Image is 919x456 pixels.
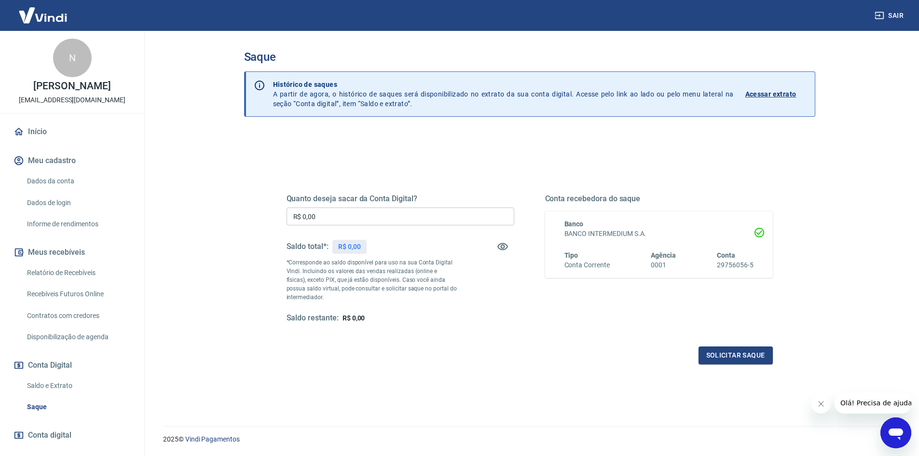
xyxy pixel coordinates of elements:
[23,376,133,396] a: Saldo e Extrato
[811,394,831,414] iframe: Fechar mensagem
[12,242,133,263] button: Meus recebíveis
[651,260,676,270] h6: 0001
[28,428,71,442] span: Conta digital
[23,263,133,283] a: Relatório de Recebíveis
[23,193,133,213] a: Dados de login
[745,89,796,99] p: Acessar extrato
[6,7,81,14] span: Olá! Precisa de ajuda?
[835,392,911,414] iframe: Mensagem da empresa
[12,121,133,142] a: Início
[19,95,125,105] p: [EMAIL_ADDRESS][DOMAIN_NAME]
[23,284,133,304] a: Recebíveis Futuros Online
[185,435,240,443] a: Vindi Pagamentos
[338,242,361,252] p: R$ 0,00
[873,7,907,25] button: Sair
[23,327,133,347] a: Disponibilização de agenda
[12,355,133,376] button: Conta Digital
[12,425,133,446] a: Conta digital
[545,194,773,204] h5: Conta recebedora do saque
[244,50,815,64] h3: Saque
[717,260,754,270] h6: 29756056-5
[33,81,110,91] p: [PERSON_NAME]
[23,306,133,326] a: Contratos com credores
[564,260,610,270] h6: Conta Corrente
[12,150,133,171] button: Meu cadastro
[564,229,754,239] h6: BANCO INTERMEDIUM S.A.
[273,80,734,89] p: Histórico de saques
[745,80,807,109] a: Acessar extrato
[23,214,133,234] a: Informe de rendimentos
[651,251,676,259] span: Agência
[53,39,92,77] div: N
[12,0,74,30] img: Vindi
[699,346,773,364] button: Solicitar saque
[163,434,896,444] p: 2025 ©
[564,251,578,259] span: Tipo
[287,258,457,302] p: *Corresponde ao saldo disponível para uso na sua Conta Digital Vindi. Incluindo os valores das ve...
[287,194,514,204] h5: Quanto deseja sacar da Conta Digital?
[23,171,133,191] a: Dados da conta
[717,251,735,259] span: Conta
[23,397,133,417] a: Saque
[287,242,329,251] h5: Saldo total*:
[564,220,584,228] span: Banco
[880,417,911,448] iframe: Botão para abrir a janela de mensagens
[343,314,365,322] span: R$ 0,00
[287,313,339,323] h5: Saldo restante:
[273,80,734,109] p: A partir de agora, o histórico de saques será disponibilizado no extrato da sua conta digital. Ac...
